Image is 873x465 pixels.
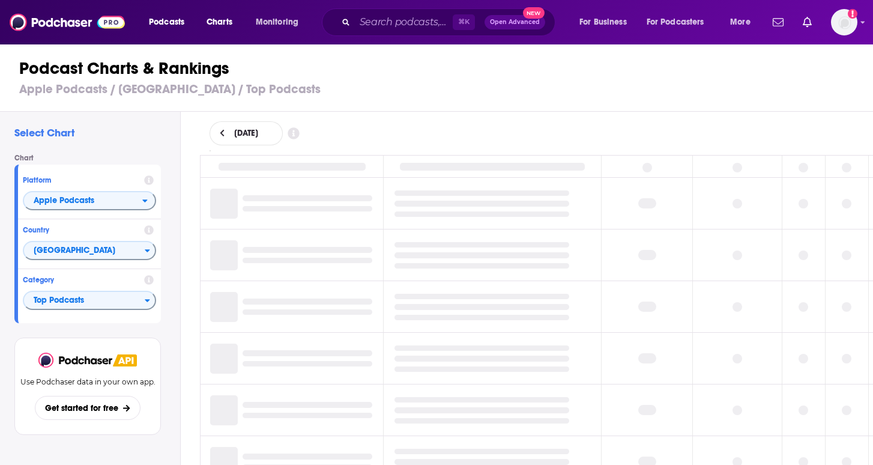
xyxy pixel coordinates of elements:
input: Search podcasts, credits, & more... [355,13,453,32]
button: Categories [23,291,156,310]
span: For Podcasters [647,14,704,31]
button: Show profile menu [831,9,857,35]
a: Show notifications dropdown [798,12,817,32]
p: Use Podchaser data in your own app. [20,377,156,386]
span: Podcasts [149,14,184,31]
span: Charts [207,14,232,31]
span: [GEOGRAPHIC_DATA] [24,241,145,261]
button: Open AdvancedNew [485,15,545,29]
button: open menu [722,13,766,32]
h4: Country [23,226,139,234]
h4: Platform [23,176,139,184]
img: Podchaser - Follow, Share and Rate Podcasts [38,353,113,368]
span: [DATE] [234,129,258,138]
button: Get started for free [35,396,140,420]
span: Monitoring [256,14,298,31]
span: Open Advanced [490,19,540,25]
span: More [730,14,751,31]
button: open menu [571,13,642,32]
h1: Podcast Charts & Rankings [19,58,864,79]
span: Apple Podcasts [34,196,94,205]
h4: Category [23,276,139,284]
button: Countries [23,241,156,260]
img: User Profile [831,9,857,35]
a: Show notifications dropdown [768,12,788,32]
span: Logged in as awallresonate [831,9,857,35]
span: ⌘ K [453,14,475,30]
div: Search podcasts, credits, & more... [333,8,567,36]
h2: Platforms [23,191,156,210]
svg: Add a profile image [848,9,857,19]
button: open menu [140,13,200,32]
span: Top Podcasts [24,291,145,311]
button: open menu [639,13,722,32]
h2: Select Chart [14,126,171,139]
span: For Business [579,14,627,31]
button: open menu [23,191,156,210]
img: Podchaser API banner [113,354,137,366]
span: New [523,7,545,19]
h3: Apple Podcasts / [GEOGRAPHIC_DATA] / Top Podcasts [19,82,864,97]
h4: Chart [14,154,171,162]
img: Podchaser - Follow, Share and Rate Podcasts [10,11,125,34]
a: Charts [199,13,240,32]
button: open menu [247,13,314,32]
span: Get started for free [45,403,118,413]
